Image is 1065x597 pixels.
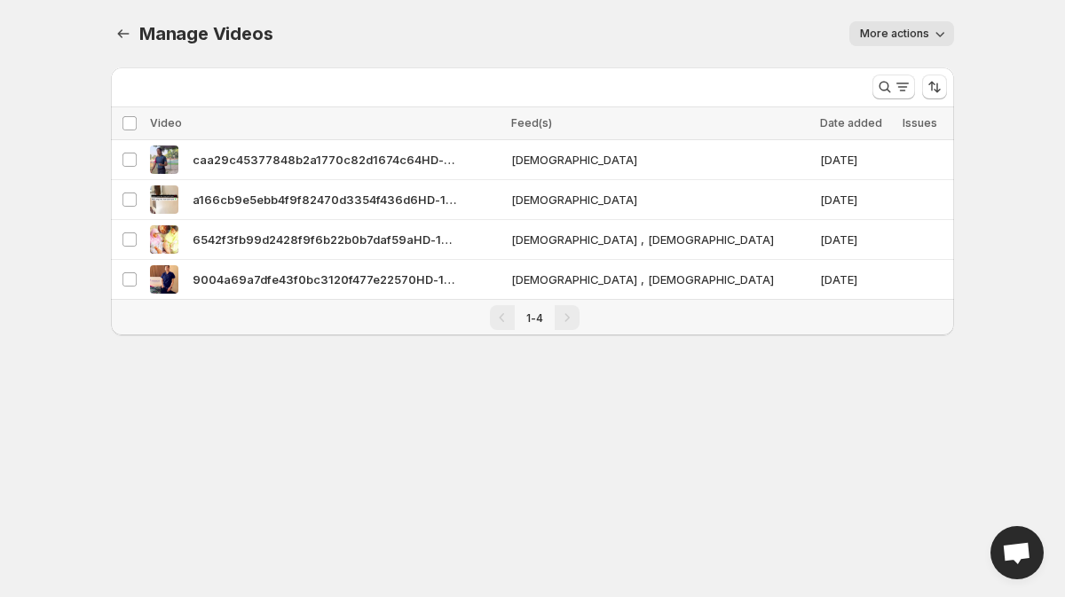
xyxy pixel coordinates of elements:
img: 9004a69a7dfe43f0bc3120f477e22570HD-1080p-25Mbps-49395570 [150,265,178,294]
span: Manage Videos [139,23,272,44]
span: Feed(s) [511,116,552,130]
span: Video [150,116,182,130]
span: Date added [820,116,882,130]
span: [DEMOGRAPHIC_DATA] , [DEMOGRAPHIC_DATA] [511,231,777,248]
button: Search and filter results [872,75,915,99]
span: [DEMOGRAPHIC_DATA] [511,151,777,169]
td: [DATE] [815,180,897,220]
img: 6542f3fb99d2428f9f6b22b0b7daf59aHD-1080p-25Mbps-49790812 [150,225,178,254]
button: Sort the results [922,75,947,99]
button: Manage Videos [111,21,136,46]
span: Issues [903,116,937,130]
span: More actions [860,27,929,41]
button: More actions [849,21,954,46]
a: Open chat [990,526,1044,579]
span: [DEMOGRAPHIC_DATA] , [DEMOGRAPHIC_DATA] [511,271,777,288]
td: [DATE] [815,140,897,180]
span: a166cb9e5ebb4f9f82470d3354f436d6HD-1080p-25Mbps-49789106 [193,191,459,208]
span: 1-4 [526,311,543,325]
span: 6542f3fb99d2428f9f6b22b0b7daf59aHD-1080p-25Mbps-49790812 [193,231,459,248]
img: a166cb9e5ebb4f9f82470d3354f436d6HD-1080p-25Mbps-49789106 [150,185,178,214]
img: caa29c45377848b2a1770c82d1674c64HD-1080p-25Mbps-49789105 [150,145,178,174]
nav: Pagination [111,299,954,335]
span: caa29c45377848b2a1770c82d1674c64HD-1080p-25Mbps-49789105 [193,151,459,169]
td: [DATE] [815,260,897,300]
span: [DEMOGRAPHIC_DATA] [511,191,777,208]
td: [DATE] [815,220,897,260]
span: 9004a69a7dfe43f0bc3120f477e22570HD-1080p-25Mbps-49395570 [193,271,459,288]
